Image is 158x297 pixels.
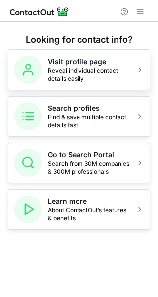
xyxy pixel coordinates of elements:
[48,160,130,176] span: Search from 30M companies & 300M professionals
[8,143,150,183] button: Go to Search PortalSearch from 30M companies & 300M professionals
[48,57,130,67] h5: Visit profile page
[48,103,130,113] h5: Search profiles
[48,197,130,206] h5: Learn more
[48,150,130,160] h5: Go to Search Portal
[14,102,42,130] img: Search profiles
[8,189,150,230] button: Learn moreAbout ContactOut’s features & benefits
[8,96,150,137] button: Search profilesFind & save multiple contact details fast
[14,196,42,223] img: Learn more
[8,49,150,90] button: Visit profile pageReveal individual contact details easily
[48,67,130,83] span: Reveal individual contact details easily
[10,6,69,18] img: ContactOut v5.3.10
[14,56,42,84] img: Visit profile page
[48,113,130,129] span: Find & save multiple contact details fast
[48,206,130,222] span: About ContactOut’s features & benefits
